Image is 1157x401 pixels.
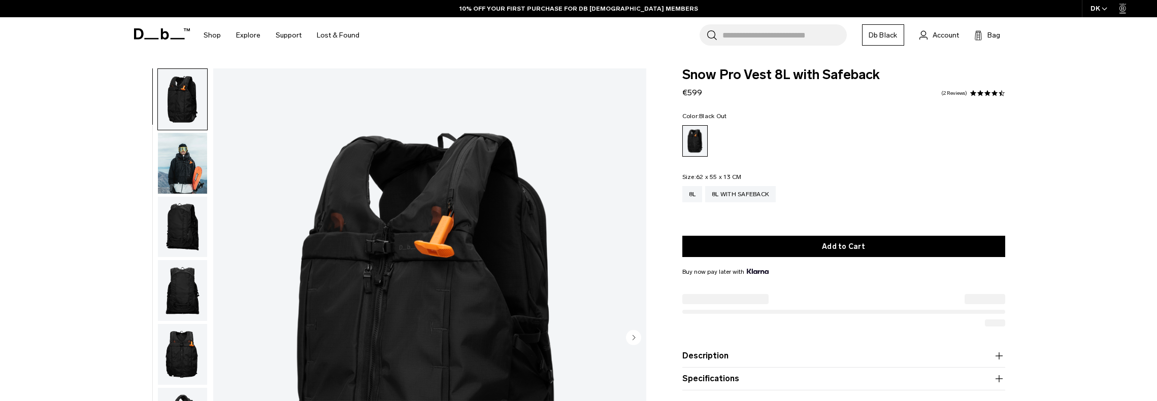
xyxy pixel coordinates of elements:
a: 8L with Safeback [705,186,776,202]
a: Account [919,29,959,41]
a: Black Out [682,125,708,157]
button: Add to Cart [682,236,1005,257]
span: Buy now pay later with [682,267,769,276]
a: Lost & Found [317,17,359,53]
span: Bag [987,30,1000,41]
button: Specifications [682,373,1005,385]
img: Snow Pro Vest 8L with Safeback [158,324,207,385]
button: Snow Pro Vest 8L with Safeback [157,323,208,385]
button: Snow Pro Vest 8L with Safeback [157,68,208,130]
nav: Main Navigation [196,17,367,53]
img: Snow Pro Vest 8L with Safeback [158,197,207,258]
legend: Color: [682,113,727,119]
a: 2 reviews [941,91,967,96]
a: Support [276,17,302,53]
img: Snow Pro Vest 8L with Safeback [158,69,207,130]
legend: Size: [682,174,742,180]
span: 62 x 55 x 13 CM [696,173,742,180]
span: €599 [682,88,702,97]
img: Snow Pro Vest 8L with Safeback [158,260,207,321]
a: 10% OFF YOUR FIRST PURCHASE FOR DB [DEMOGRAPHIC_DATA] MEMBERS [459,4,698,13]
button: Snow Pro Vest 8L with Safeback [157,132,208,194]
img: {"height" => 20, "alt" => "Klarna"} [747,269,769,274]
button: Description [682,350,1005,362]
span: Black Out [699,113,726,120]
span: Account [933,30,959,41]
img: Snow Pro Vest 8L with Safeback [158,133,207,194]
button: Bag [974,29,1000,41]
a: 8L [682,186,703,202]
a: Explore [236,17,260,53]
button: Next slide [626,330,641,347]
button: Snow Pro Vest 8L with Safeback [157,196,208,258]
span: Snow Pro Vest 8L with Safeback [682,68,1005,82]
button: Snow Pro Vest 8L with Safeback [157,260,208,321]
a: Db Black [862,24,904,46]
a: Shop [204,17,221,53]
